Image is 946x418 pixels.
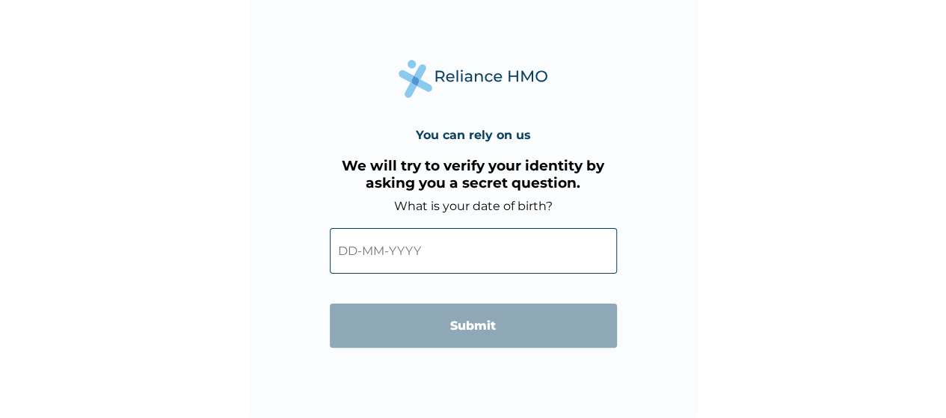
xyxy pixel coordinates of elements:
[399,60,548,98] img: Reliance Health's Logo
[416,128,531,142] h4: You can rely on us
[330,304,617,348] input: Submit
[330,157,617,191] h3: We will try to verify your identity by asking you a secret question.
[330,228,617,274] input: DD-MM-YYYY
[394,199,553,213] label: What is your date of birth?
